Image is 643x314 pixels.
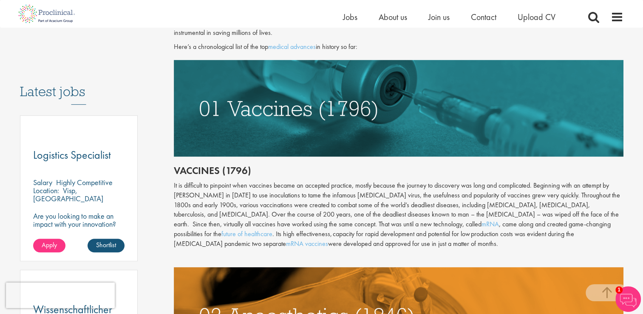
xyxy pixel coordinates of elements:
a: Jobs [343,11,357,23]
a: Upload CV [518,11,555,23]
span: Salary [33,177,52,187]
p: Visp, [GEOGRAPHIC_DATA] [33,186,103,203]
a: Apply [33,239,65,252]
span: Apply [42,240,57,249]
a: mRNA [482,220,499,228]
a: Logistics Specialist [33,150,125,160]
a: medical advances [268,42,316,51]
img: Chatbot [615,286,641,312]
a: Contact [471,11,496,23]
span: 1 [615,286,623,294]
span: Logistics Specialist [33,148,111,162]
span: Location: [33,186,59,195]
iframe: reCAPTCHA [6,283,115,308]
p: Highly Competitive [56,177,113,187]
p: Here’s a chronological list of the top in history so far: [174,42,623,52]
a: mRNA vaccines [286,239,328,248]
div: It is difficult to pinpoint when vaccines became an accepted practice, mostly because the journey... [174,181,623,249]
a: Join us [428,11,450,23]
a: future of healthcare [221,229,272,238]
a: About us [379,11,407,23]
h2: Vaccines (1796) [174,165,623,176]
a: Shortlist [88,239,125,252]
h3: Latest jobs [20,63,138,105]
img: vaccines [174,60,623,157]
p: Are you looking to make an impact with your innovation? We are working with a well-established ph... [33,212,125,260]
